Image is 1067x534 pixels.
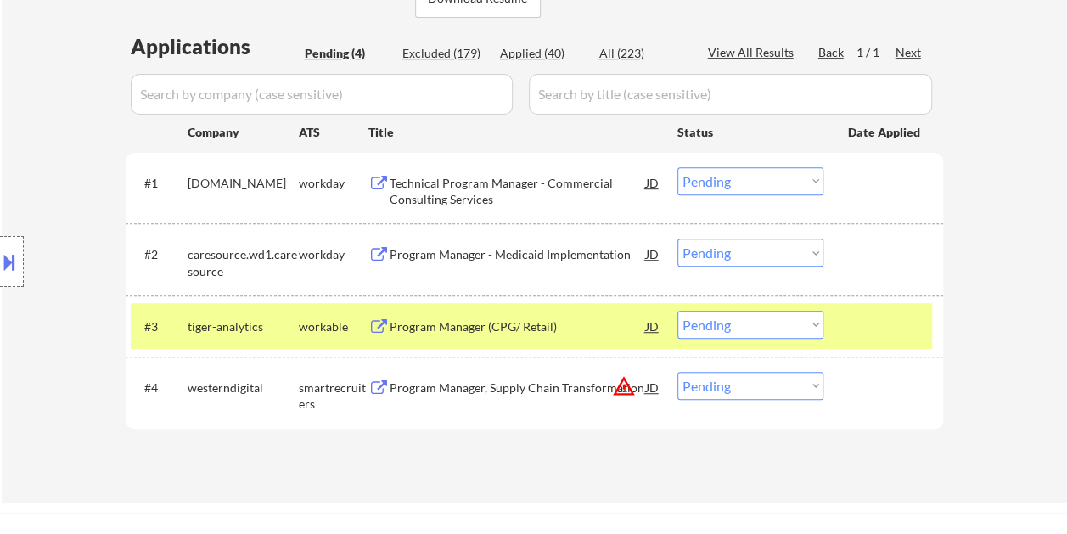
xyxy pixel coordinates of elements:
[896,44,923,61] div: Next
[529,74,932,115] input: Search by title (case sensitive)
[644,372,661,402] div: JD
[402,45,487,62] div: Excluded (179)
[644,167,661,198] div: JD
[818,44,845,61] div: Back
[299,124,368,141] div: ATS
[390,246,646,263] div: Program Manager - Medicaid Implementation
[131,37,299,57] div: Applications
[500,45,585,62] div: Applied (40)
[131,74,513,115] input: Search by company (case sensitive)
[856,44,896,61] div: 1 / 1
[390,318,646,335] div: Program Manager (CPG/ Retail)
[612,374,636,398] button: warning_amber
[299,379,368,413] div: smartrecruiters
[305,45,390,62] div: Pending (4)
[644,239,661,269] div: JD
[677,116,823,147] div: Status
[848,124,923,141] div: Date Applied
[368,124,661,141] div: Title
[390,175,646,208] div: Technical Program Manager - Commercial Consulting Services
[299,318,368,335] div: workable
[390,379,646,396] div: Program Manager, Supply Chain Transformation
[599,45,684,62] div: All (223)
[299,246,368,263] div: workday
[644,311,661,341] div: JD
[708,44,799,61] div: View All Results
[299,175,368,192] div: workday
